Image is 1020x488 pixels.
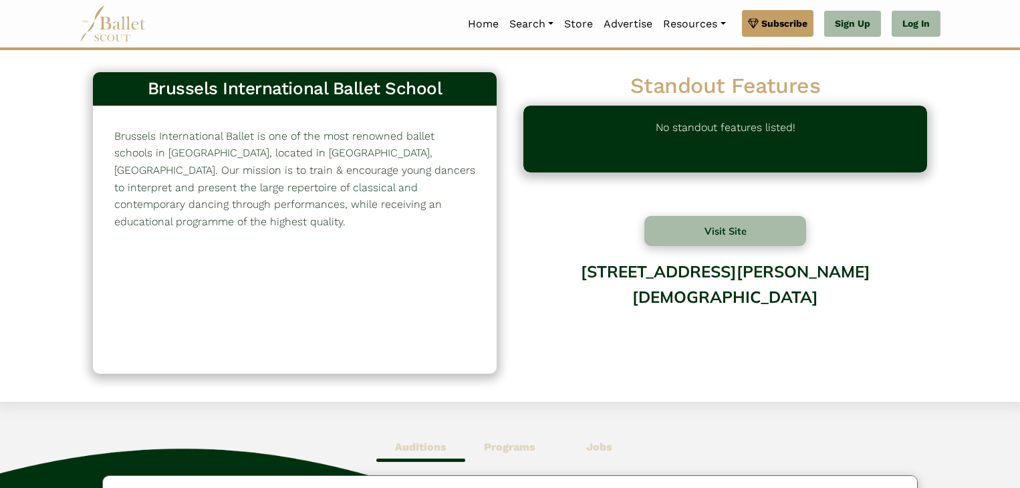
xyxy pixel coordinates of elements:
a: Store [559,10,598,38]
div: [STREET_ADDRESS][PERSON_NAME][DEMOGRAPHIC_DATA] [523,252,927,360]
b: Jobs [586,441,612,453]
p: No standout features listed! [656,119,795,159]
span: Subscribe [761,16,807,31]
h3: Brussels International Ballet School [104,78,486,100]
b: Programs [484,441,535,453]
b: Auditions [395,441,447,453]
img: gem.svg [748,16,759,31]
button: Visit Site [644,216,806,246]
a: Log In [892,11,940,37]
h2: Standout Features [523,72,927,100]
a: Search [504,10,559,38]
a: Resources [658,10,731,38]
p: Brussels International Ballet is one of the most renowned ballet schools in [GEOGRAPHIC_DATA], lo... [114,128,475,231]
a: Sign Up [824,11,881,37]
a: Home [463,10,504,38]
a: Advertise [598,10,658,38]
a: Subscribe [742,10,813,37]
